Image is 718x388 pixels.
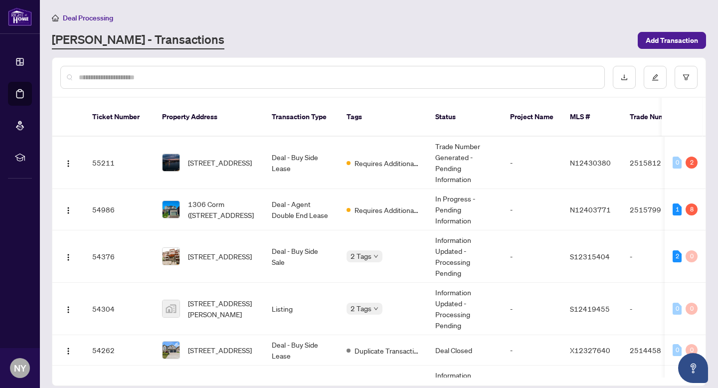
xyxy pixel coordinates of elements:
th: Trade Number [622,98,692,137]
button: filter [675,66,698,89]
div: 0 [673,344,682,356]
button: Logo [60,201,76,217]
span: S12315404 [570,252,610,261]
a: [PERSON_NAME] - Transactions [52,31,224,49]
td: - [502,230,562,283]
span: 1306 Corm ([STREET_ADDRESS] [188,198,256,220]
td: Information Updated - Processing Pending [427,230,502,283]
button: Add Transaction [638,32,706,49]
button: Logo [60,248,76,264]
td: - [622,230,692,283]
span: NY [14,361,26,375]
span: Deal Processing [63,13,113,22]
span: Add Transaction [646,32,698,48]
span: [STREET_ADDRESS] [188,251,252,262]
div: 0 [686,344,698,356]
button: Logo [60,342,76,358]
button: download [613,66,636,89]
div: 2 [686,157,698,169]
span: [STREET_ADDRESS][PERSON_NAME] [188,298,256,320]
td: 55211 [84,137,154,189]
td: Deal Closed [427,335,502,366]
td: - [502,189,562,230]
th: Status [427,98,502,137]
td: Deal - Buy Side Lease [264,335,339,366]
td: Information Updated - Processing Pending [427,283,502,335]
th: Property Address [154,98,264,137]
td: Deal - Agent Double End Lease [264,189,339,230]
img: Logo [64,347,72,355]
img: thumbnail-img [163,154,179,171]
img: Logo [64,160,72,168]
div: 0 [673,157,682,169]
span: N12403771 [570,205,611,214]
img: thumbnail-img [163,201,179,218]
th: Transaction Type [264,98,339,137]
img: thumbnail-img [163,342,179,359]
img: Logo [64,206,72,214]
span: S12419455 [570,304,610,313]
span: download [621,74,628,81]
div: 2 [673,250,682,262]
td: 2514458 [622,335,692,366]
td: 54262 [84,335,154,366]
th: Tags [339,98,427,137]
div: 8 [686,203,698,215]
td: 2515812 [622,137,692,189]
div: 0 [686,303,698,315]
th: Ticket Number [84,98,154,137]
td: In Progress - Pending Information [427,189,502,230]
td: - [622,283,692,335]
span: N12430380 [570,158,611,167]
button: edit [644,66,667,89]
span: X12327640 [570,346,610,355]
td: Trade Number Generated - Pending Information [427,137,502,189]
th: MLS # [562,98,622,137]
span: home [52,14,59,21]
th: Project Name [502,98,562,137]
span: down [373,254,378,259]
td: Deal - Buy Side Lease [264,137,339,189]
button: Logo [60,155,76,171]
span: 2 Tags [351,250,371,262]
img: logo [8,7,32,26]
div: 0 [673,303,682,315]
td: - [502,335,562,366]
span: Requires Additional Docs [355,158,419,169]
span: down [373,306,378,311]
span: [STREET_ADDRESS] [188,345,252,356]
td: 54986 [84,189,154,230]
td: Deal - Buy Side Sale [264,230,339,283]
div: 0 [686,250,698,262]
button: Logo [60,301,76,317]
td: 54376 [84,230,154,283]
img: thumbnail-img [163,248,179,265]
span: 2 Tags [351,303,371,314]
span: Duplicate Transaction [355,345,419,356]
span: edit [652,74,659,81]
div: 1 [673,203,682,215]
span: Requires Additional Docs [355,204,419,215]
button: Open asap [678,353,708,383]
img: thumbnail-img [163,300,179,317]
img: Logo [64,306,72,314]
img: Logo [64,253,72,261]
td: - [502,283,562,335]
td: Listing [264,283,339,335]
td: - [502,137,562,189]
span: [STREET_ADDRESS] [188,157,252,168]
span: filter [683,74,690,81]
td: 54304 [84,283,154,335]
td: 2515799 [622,189,692,230]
